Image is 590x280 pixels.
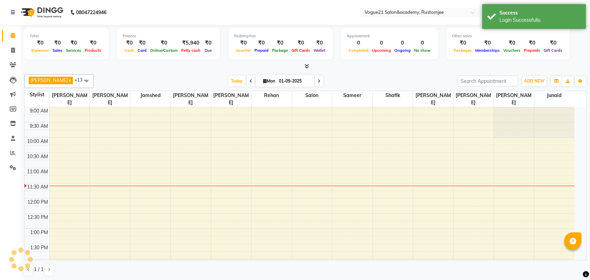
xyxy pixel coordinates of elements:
a: x [68,77,71,83]
div: 9:30 AM [28,123,49,130]
span: junaid [534,91,574,100]
input: 2025-09-01 [277,76,311,86]
span: 1 / 1 [34,266,44,273]
div: Login Successfully. [499,17,581,24]
div: ₹0 [452,39,474,47]
span: [PERSON_NAME] [50,91,90,107]
span: ADD NEW [524,78,544,84]
input: Search Appointment [458,76,518,86]
span: [PERSON_NAME] [453,91,494,107]
span: Prepaid [253,48,270,53]
div: ₹0 [148,39,179,47]
span: Memberships [474,48,502,53]
span: Ongoing [393,48,412,53]
div: 0 [412,39,432,47]
div: ₹0 [123,39,136,47]
div: ₹0 [64,39,83,47]
div: Other sales [452,33,564,39]
span: Voucher [234,48,253,53]
div: ₹5,940 [179,39,202,47]
div: Total [30,33,103,39]
div: 11:30 AM [26,183,49,191]
div: ₹0 [474,39,502,47]
span: Vouchers [502,48,522,53]
div: ₹0 [290,39,312,47]
span: Sales [51,48,64,53]
div: 10:00 AM [26,138,49,145]
div: Stylist [25,91,49,98]
div: 12:30 PM [26,214,49,221]
div: 0 [347,39,370,47]
div: Finance [123,33,214,39]
div: 1:30 PM [29,244,49,251]
span: Package [270,48,290,53]
div: ₹0 [522,39,542,47]
div: 9:00 AM [28,107,49,115]
span: Jamshed [130,91,170,100]
span: [PERSON_NAME] [90,91,130,107]
div: Redemption [234,33,327,39]
div: Appointment [347,33,432,39]
div: ₹0 [51,39,64,47]
span: Today [228,76,245,86]
span: Products [83,48,103,53]
div: ₹0 [136,39,148,47]
div: ₹0 [542,39,564,47]
div: Success [499,9,581,17]
span: No show [412,48,432,53]
span: Upcoming [370,48,393,53]
span: shafik [373,91,413,100]
span: Gift Cards [290,48,312,53]
div: ₹0 [312,39,327,47]
div: ₹0 [83,39,103,47]
span: Completed [347,48,370,53]
b: 08047224946 [76,3,106,22]
span: Cash [123,48,136,53]
span: Gift Cards [542,48,564,53]
span: Expenses [30,48,51,53]
div: ₹0 [270,39,290,47]
span: Packages [452,48,474,53]
div: ₹0 [234,39,253,47]
div: ₹0 [30,39,51,47]
span: [PERSON_NAME] [494,91,534,107]
div: 2:00 PM [29,259,49,267]
span: [PERSON_NAME] [171,91,211,107]
span: Petty cash [179,48,202,53]
span: Due [203,48,214,53]
span: [PERSON_NAME] [413,91,453,107]
span: Services [64,48,83,53]
span: rehan [252,91,292,100]
span: [PERSON_NAME] [211,91,251,107]
div: ₹0 [502,39,522,47]
div: 10:30 AM [26,153,49,160]
span: +13 [74,77,88,83]
span: sameer [332,91,372,100]
div: ₹0 [202,39,214,47]
span: Card [136,48,148,53]
div: 0 [370,39,393,47]
span: [PERSON_NAME] [31,77,68,83]
button: ADD NEW [522,76,546,86]
div: 12:00 PM [26,199,49,206]
div: 1:00 PM [29,229,49,236]
span: salon [292,91,332,100]
div: 11:00 AM [26,168,49,175]
span: Mon [261,78,277,84]
div: 0 [393,39,412,47]
span: Wallet [312,48,327,53]
div: ₹0 [253,39,270,47]
span: Prepaids [522,48,542,53]
span: Online/Custom [148,48,179,53]
img: logo [18,3,65,22]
